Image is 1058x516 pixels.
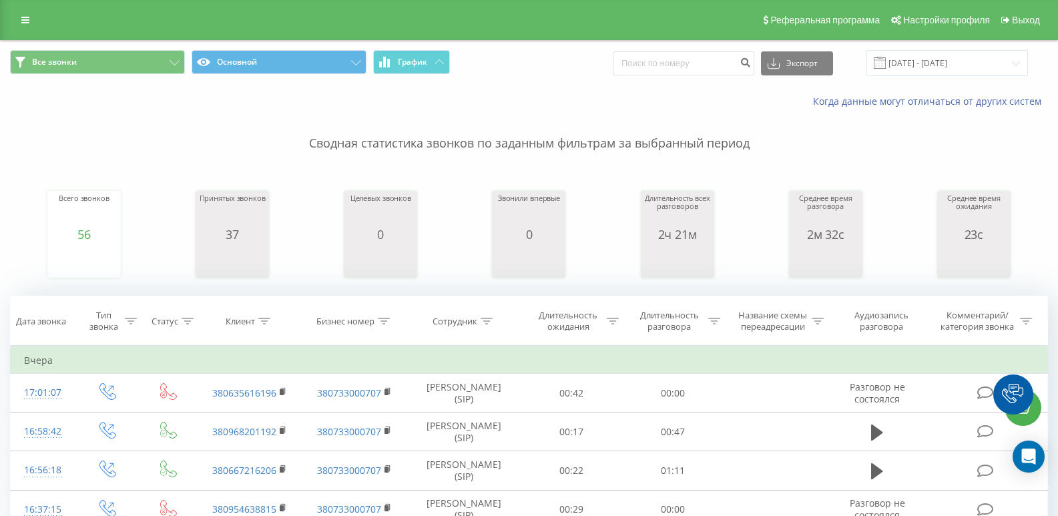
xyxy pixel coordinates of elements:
[32,57,77,67] span: Все звонки
[622,451,724,490] td: 01:11
[533,310,603,332] div: Длительность ожидания
[192,50,366,74] button: Основной
[521,451,622,490] td: 00:22
[59,228,109,241] div: 56
[634,310,705,332] div: Длительность разговора
[840,310,922,332] div: Аудиозапись разговора
[613,51,754,75] input: Поиск по номеру
[59,194,109,228] div: Всего звонков
[10,50,185,74] button: Все звонки
[407,413,521,451] td: [PERSON_NAME] (SIP)
[850,380,905,405] span: Разговор не состоялся
[622,413,724,451] td: 00:47
[792,228,859,241] div: 2м 32с
[200,194,266,228] div: Принятых звонков
[622,374,724,413] td: 00:00
[212,386,276,399] a: 380635616196
[316,316,374,327] div: Бизнес номер
[10,108,1048,152] p: Сводная статистика звонков по заданным фильтрам за выбранный период
[903,15,990,25] span: Настройки профиля
[1012,15,1040,25] span: Выход
[498,194,560,228] div: Звонили впервые
[792,194,859,228] div: Среднее время разговора
[226,316,255,327] div: Клиент
[317,386,381,399] a: 380733000707
[521,413,622,451] td: 00:17
[737,310,808,332] div: Название схемы переадресации
[521,374,622,413] td: 00:42
[761,51,833,75] button: Экспорт
[152,316,178,327] div: Статус
[407,374,521,413] td: [PERSON_NAME] (SIP)
[433,316,477,327] div: Сотрудник
[939,310,1017,332] div: Комментарий/категория звонка
[373,50,450,74] button: График
[813,95,1048,107] a: Когда данные могут отличаться от других систем
[644,228,711,241] div: 2ч 21м
[317,503,381,515] a: 380733000707
[407,451,521,490] td: [PERSON_NAME] (SIP)
[212,503,276,515] a: 380954638815
[770,15,880,25] span: Реферальная программа
[24,419,62,445] div: 16:58:42
[498,228,560,241] div: 0
[350,194,411,228] div: Целевых звонков
[398,57,427,67] span: График
[212,464,276,477] a: 380667216206
[87,310,121,332] div: Тип звонка
[317,464,381,477] a: 380733000707
[1013,441,1045,473] div: Open Intercom Messenger
[11,347,1048,374] td: Вчера
[16,316,66,327] div: Дата звонка
[212,425,276,438] a: 380968201192
[644,194,711,228] div: Длительность всех разговоров
[941,228,1007,241] div: 23с
[200,228,266,241] div: 37
[941,194,1007,228] div: Среднее время ожидания
[350,228,411,241] div: 0
[24,457,62,483] div: 16:56:18
[24,380,62,406] div: 17:01:07
[317,425,381,438] a: 380733000707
